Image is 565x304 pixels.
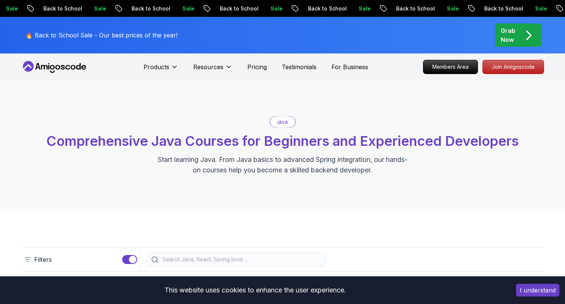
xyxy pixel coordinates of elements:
p: Sale [441,5,465,12]
a: For Business [331,62,368,71]
p: Grab Now [501,26,515,44]
p: Sale [176,5,200,12]
div: This website uses cookies to enhance the user experience. [6,282,505,298]
p: java [278,118,288,126]
a: Members Area [423,60,478,74]
p: Sale [265,5,288,12]
p: Back to School [214,5,265,12]
p: Filters [34,255,52,264]
button: Products [143,62,178,77]
p: Back to School [302,5,353,12]
a: Join Amigoscode [482,60,544,74]
p: Sale [88,5,112,12]
p: Back to School [478,5,529,12]
p: Members Area [423,60,478,74]
p: Products [143,62,169,71]
a: Pricing [247,62,267,71]
p: Back to School [390,5,441,12]
p: 🔥 Back to School Sale - Our best prices of the year! [25,31,177,40]
button: Resources [193,62,232,77]
p: Start learning Java. From Java basics to advanced Spring integration, our hands-on courses help y... [157,154,408,175]
p: Resources [193,62,223,71]
p: Back to School [37,5,88,12]
span: Comprehensive Java Courses for Beginners and Experienced Developers [46,133,519,149]
p: Sale [529,5,553,12]
p: Sale [353,5,377,12]
a: Testimonials [282,62,317,71]
input: Search Java, React, Spring boot ... [161,256,321,263]
button: Accept cookies [516,284,559,297]
p: Back to School [126,5,176,12]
